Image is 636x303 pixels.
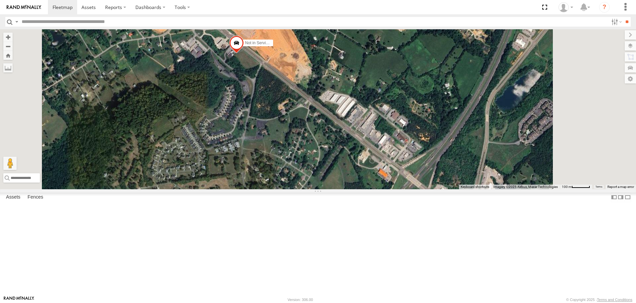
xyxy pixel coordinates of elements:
[288,298,313,302] div: Version: 306.00
[4,296,34,303] a: Visit our Website
[566,298,632,302] div: © Copyright 2025 -
[562,185,571,189] span: 100 m
[560,185,592,189] button: Map Scale: 100 m per 52 pixels
[607,185,634,189] a: Report a map error
[595,185,602,188] a: Terms (opens in new tab)
[3,51,13,60] button: Zoom Home
[7,5,41,10] img: rand-logo.svg
[493,185,558,189] span: Imagery ©2025 Airbus, Maxar Technologies
[625,74,636,83] label: Map Settings
[3,42,13,51] button: Zoom out
[245,41,313,45] span: Not in Service [GEOGRAPHIC_DATA]
[556,2,575,12] div: Nele .
[597,298,632,302] a: Terms and Conditions
[611,193,617,202] label: Dock Summary Table to the Left
[617,193,624,202] label: Dock Summary Table to the Right
[461,185,489,189] button: Keyboard shortcuts
[3,63,13,73] label: Measure
[624,193,631,202] label: Hide Summary Table
[3,157,17,170] button: Drag Pegman onto the map to open Street View
[24,193,47,202] label: Fences
[3,193,24,202] label: Assets
[3,33,13,42] button: Zoom in
[609,17,623,27] label: Search Filter Options
[599,2,610,13] i: ?
[14,17,19,27] label: Search Query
